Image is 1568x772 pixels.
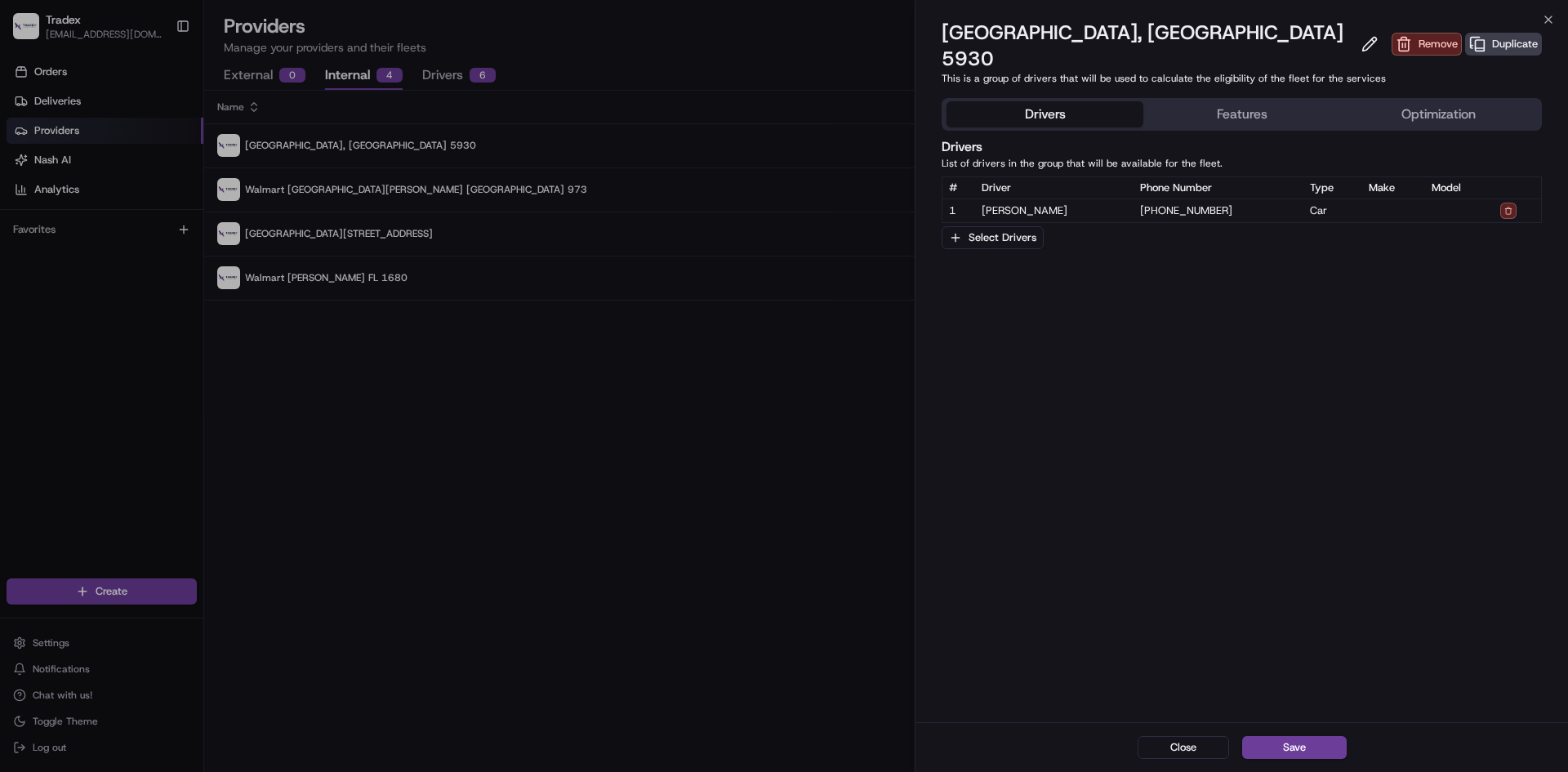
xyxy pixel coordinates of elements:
button: Remove [1392,33,1462,59]
gu-sc-dial: Click to Connect 7208824163 [1140,203,1232,217]
td: 1 [942,199,975,223]
button: Select Drivers [942,226,1056,249]
button: Close [1138,736,1229,759]
button: Features [1143,101,1340,127]
button: Drivers [947,101,1143,127]
img: Nash [16,16,49,49]
input: Clear [42,105,269,123]
th: Type [1303,177,1362,199]
a: [PHONE_NUMBER] [1140,203,1296,218]
td: car [1303,199,1362,223]
button: Remove [1392,33,1462,56]
button: Duplicate [1465,33,1542,59]
span: Pylon [163,277,198,289]
button: Save [1242,736,1347,759]
a: 💻API Documentation [131,230,269,260]
a: 📗Knowledge Base [10,230,131,260]
p: Welcome 👋 [16,65,297,91]
button: Optimization [1340,101,1537,127]
p: List of drivers in the group that will be available for the fleet. [942,157,1542,170]
button: Select Drivers [942,226,1044,249]
div: We're available if you need us! [56,172,207,185]
div: Start new chat [56,156,268,172]
a: Powered byPylon [115,276,198,289]
button: Duplicate [1465,33,1542,56]
span: [PERSON_NAME] [982,203,1128,218]
th: Model [1425,177,1494,199]
span: API Documentation [154,237,262,253]
p: This is a group of drivers that will be used to calculate the eligibility of the fleet for the se... [942,72,1542,85]
th: # [942,177,975,199]
th: Driver [975,177,1134,199]
div: [GEOGRAPHIC_DATA], [GEOGRAPHIC_DATA] 5930 [942,20,1388,72]
th: Make [1362,177,1425,199]
h4: Drivers [942,137,1542,157]
div: 📗 [16,239,29,252]
div: 💻 [138,239,151,252]
button: Start new chat [278,161,297,181]
span: Knowledge Base [33,237,125,253]
th: Phone Number [1134,177,1303,199]
img: 1736555255976-a54dd68f-1ca7-489b-9aae-adbdc363a1c4 [16,156,46,185]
